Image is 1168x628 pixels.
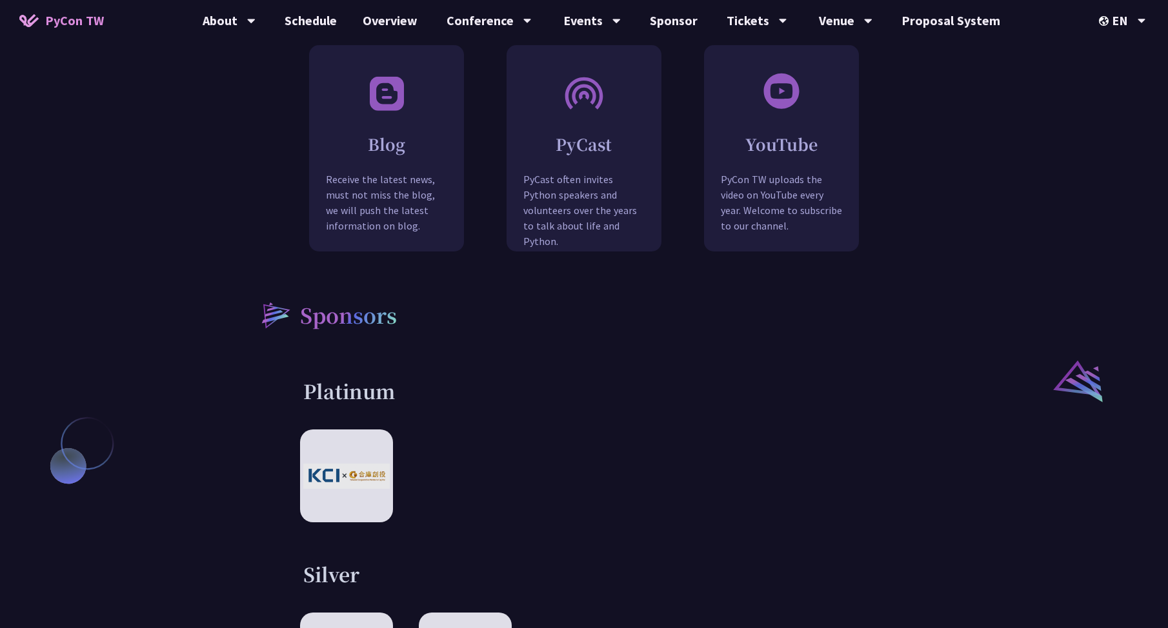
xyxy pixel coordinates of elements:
[563,72,605,113] img: PyCast.bcca2a8.svg
[6,5,117,37] a: PyCon TW
[303,378,865,404] h3: Platinum
[507,172,661,268] p: PyCast often invites Python speakers and volunteers over the years to talk about life and Python.
[310,172,463,253] p: Receive the latest news, must not miss the blog, we will push the latest information on blog.
[705,133,858,155] h2: YouTube
[507,133,661,155] h2: PyCast
[248,290,300,339] img: heading-bullet
[762,72,801,110] img: svg+xml;base64,PHN2ZyB3aWR0aD0iNjAiIGhlaWdodD0iNjAiIHZpZXdCb3g9IjAgMCA2MCA2MCIgZmlsbD0ibm9uZSIgeG...
[19,14,39,27] img: Home icon of PyCon TW 2025
[310,133,463,155] h2: Blog
[366,72,407,113] img: Blog.348b5bb.svg
[303,561,865,587] h3: Silver
[303,464,390,489] img: KCI-Global x TCVC
[45,11,104,30] span: PyCon TW
[300,299,397,330] h2: Sponsors
[1099,16,1112,26] img: Locale Icon
[705,172,858,253] p: PyCon TW uploads the video on YouTube every year. Welcome to subscribe to our channel.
